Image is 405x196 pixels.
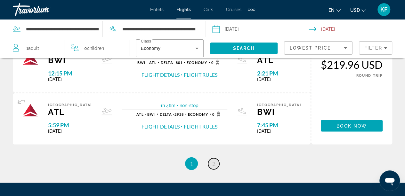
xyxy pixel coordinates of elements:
img: Airline logo [22,51,38,67]
span: 5:59 PM [48,122,92,129]
mat-label: Class [141,39,151,43]
span: 0 [212,112,222,117]
span: 1 [190,160,193,167]
span: BWI - ATL [137,60,157,65]
span: Children [87,46,104,51]
span: ROUND TRIP [356,74,383,78]
span: 801 [161,60,182,65]
span: Search [233,46,255,51]
span: Economy [188,112,208,116]
iframe: Button to launch messaging window [379,170,400,191]
span: [DATE] [257,129,301,134]
span: ATL [48,107,92,117]
span: ATL - BWI [136,112,156,116]
span: 0 [211,60,221,65]
span: [DATE] [257,77,301,82]
span: [GEOGRAPHIC_DATA] [257,103,301,107]
span: 0 [84,44,104,53]
a: Hotels [150,7,164,12]
div: $219.96 USD [321,58,383,71]
span: [DATE] [48,129,92,134]
span: USD [350,8,360,13]
span: Economy [141,46,160,51]
span: 7:45 PM [257,122,301,129]
button: Select return date [309,20,405,39]
a: Flights [176,7,191,12]
span: KF [380,6,387,13]
a: Travorium [13,1,77,18]
button: Flight Details [141,71,179,78]
button: Flight Rules [183,123,217,130]
button: Flight Rules [183,71,217,78]
button: Flight Details [141,123,179,130]
span: Delta - [159,112,174,116]
button: Extra navigation items [248,4,255,15]
button: Filters [359,41,392,55]
a: Cars [204,7,213,12]
nav: Pagination [13,157,392,170]
span: Lowest Price [289,45,330,51]
span: 1 [26,44,39,53]
img: Airline logo [22,103,38,119]
span: Economy [187,60,207,65]
span: 2 [212,160,215,167]
span: [GEOGRAPHIC_DATA] [48,103,92,107]
button: User Menu [376,3,392,16]
span: Filter [364,45,382,51]
button: Select depart date [212,20,309,39]
button: Search [210,43,278,54]
span: Adult [28,46,39,51]
span: 2928 [159,112,183,116]
span: non-stop [180,103,198,108]
button: Change language [328,5,341,15]
mat-select: Sort by [289,44,347,52]
span: 12:15 PM [48,70,92,77]
button: Change currency [350,5,366,15]
span: BWI [257,107,301,117]
button: Book now [321,120,383,132]
span: [DATE] [48,77,92,82]
span: ATL [257,55,301,65]
span: 1h 46m [160,103,175,108]
a: Cruises [226,7,241,12]
button: Travelers: 1 adult, 0 children [6,39,129,58]
span: Book now [336,123,367,129]
span: en [328,8,335,13]
span: BWI [48,55,92,65]
span: Delta - [161,60,176,65]
span: 2:21 PM [257,70,301,77]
